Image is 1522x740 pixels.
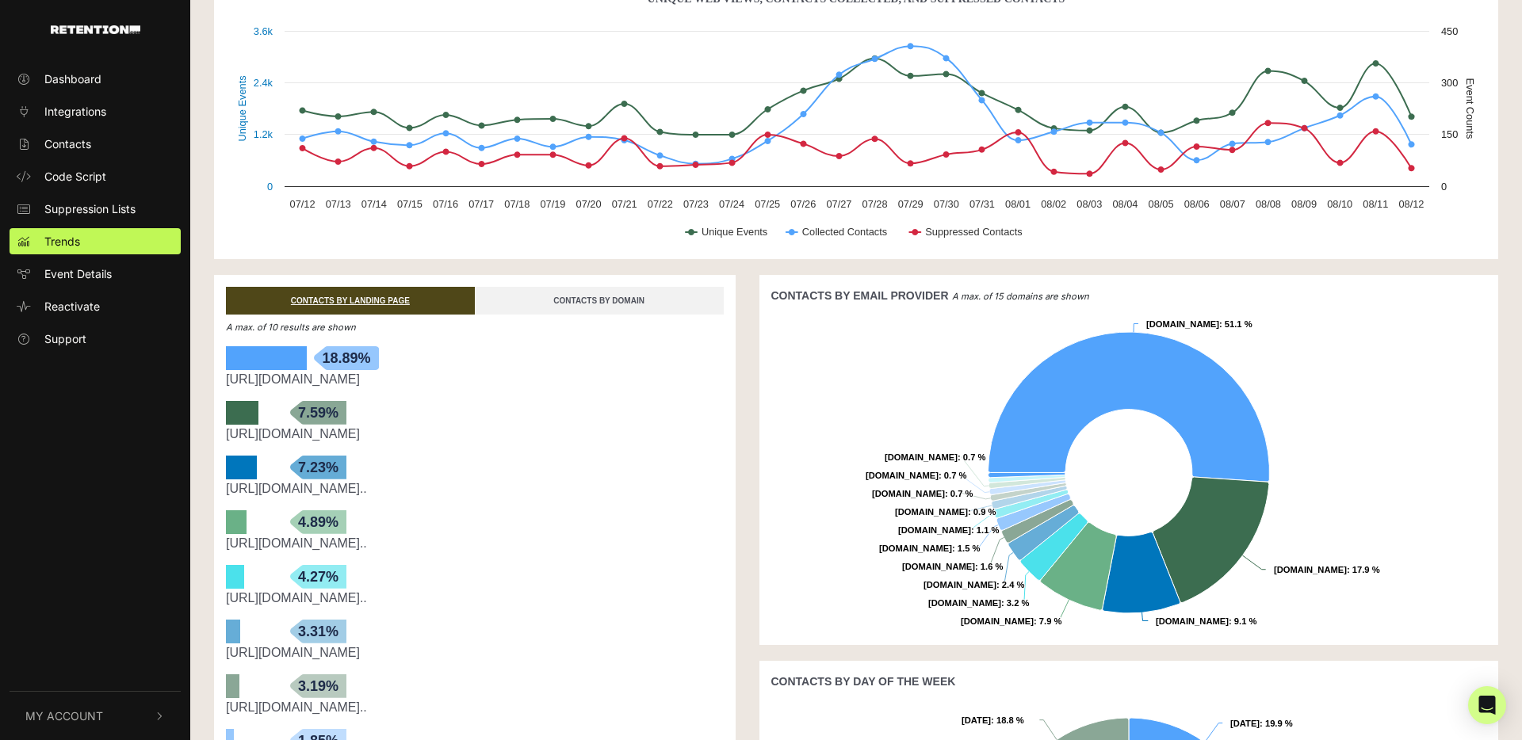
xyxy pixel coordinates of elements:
[10,163,181,189] a: Code Script
[962,715,991,725] tspan: [DATE]
[771,675,956,688] strong: CONTACTS BY DAY OF THE WEEK
[1230,719,1293,728] text: : 19.9 %
[1041,198,1066,210] text: 08/02
[236,75,248,141] text: Unique Events
[898,198,924,210] text: 07/29
[10,196,181,222] a: Suppression Lists
[290,510,346,534] span: 4.89%
[290,198,315,210] text: 07/12
[226,589,724,608] div: https://www.trovata.com/web-pixels@73b305c4w82c1918fpb7086179m603a4010/
[254,25,273,37] text: 3.6k
[1156,616,1229,626] tspan: [DOMAIN_NAME]
[924,580,1024,589] text: : 2.4 %
[226,591,367,605] a: [URL][DOMAIN_NAME]..
[1005,198,1031,210] text: 08/01
[44,233,80,250] span: Trends
[1464,78,1476,139] text: Event Counts
[898,525,999,535] text: : 1.1 %
[226,698,724,717] div: https://www.trovata.com/products/pf25-w1285-25-martine-dress-emerald-eyelet
[962,715,1024,725] text: : 18.8 %
[928,598,1029,608] text: : 3.2 %
[902,562,1003,571] text: : 1.6 %
[326,198,351,210] text: 07/13
[872,489,973,498] text: : 0.7 %
[226,427,360,441] a: [URL][DOMAIN_NAME]
[928,598,1001,608] tspan: [DOMAIN_NAME]
[826,198,851,210] text: 07/27
[1184,198,1210,210] text: 08/06
[576,198,602,210] text: 07/20
[290,620,346,643] span: 3.31%
[25,708,103,724] span: My Account
[952,291,1089,302] em: A max. of 15 domains are shown
[44,200,136,217] span: Suppression Lists
[10,228,181,254] a: Trends
[10,293,181,319] a: Reactivate
[44,168,106,185] span: Code Script
[1468,686,1506,724] div: Open Intercom Messenger
[44,71,101,87] span: Dashboard
[315,346,379,370] span: 18.89%
[226,482,367,495] a: [URL][DOMAIN_NAME]..
[802,226,887,238] text: Collected Contacts
[1146,319,1219,329] tspan: [DOMAIN_NAME]
[44,135,91,152] span: Contacts
[1256,198,1281,210] text: 08/08
[1291,198,1317,210] text: 08/09
[226,425,724,444] div: https://www.trovata.com/
[44,265,112,282] span: Event Details
[44,330,86,347] span: Support
[254,128,273,140] text: 1.2k
[719,198,744,210] text: 07/24
[10,66,181,92] a: Dashboard
[10,261,181,287] a: Event Details
[1441,77,1458,89] text: 300
[44,298,100,315] span: Reactivate
[254,77,273,89] text: 2.4k
[226,643,724,662] div: https://www.trovata.com/search
[1441,25,1458,37] text: 450
[702,226,767,238] text: Unique Events
[475,287,724,315] a: CONTACTS BY DOMAIN
[226,536,367,550] a: [URL][DOMAIN_NAME]..
[1076,198,1102,210] text: 08/03
[885,452,958,462] tspan: [DOMAIN_NAME]
[1274,565,1347,574] tspan: [DOMAIN_NAME]
[1398,198,1424,210] text: 08/12
[895,507,996,517] text: : 0.9 %
[898,525,971,535] tspan: [DOMAIN_NAME]
[1112,198,1138,210] text: 08/04
[226,370,724,389] div: https://www.trovata.com/collections/seasonal-favorites
[468,198,494,210] text: 07/17
[290,456,346,479] span: 7.23%
[10,98,181,124] a: Integrations
[612,198,637,210] text: 07/21
[504,198,530,210] text: 07/18
[879,544,980,553] text: : 1.5 %
[226,287,475,315] a: CONTACTS BY LANDING PAGE
[885,452,985,462] text: : 0.7 %
[226,534,724,553] div: https://www.trovata.com/web-pixels@1209bdd7wca20e20bpda72f44cmf0f1b013/collections/seasonal-favor...
[267,181,273,193] text: 0
[790,198,816,210] text: 07/26
[1146,319,1252,329] text: : 51.1 %
[44,103,106,120] span: Integrations
[1327,198,1352,210] text: 08/10
[433,198,458,210] text: 07/16
[924,580,996,589] tspan: [DOMAIN_NAME]
[540,198,565,210] text: 07/19
[866,471,939,480] tspan: [DOMAIN_NAME]
[925,226,1022,238] text: Suppressed Contacts
[1274,565,1380,574] text: : 17.9 %
[1230,719,1260,728] tspan: [DATE]
[879,544,952,553] tspan: [DOMAIN_NAME]
[866,471,966,480] text: : 0.7 %
[226,700,367,714] a: [URL][DOMAIN_NAME]..
[51,25,140,34] img: Retention.com
[872,489,945,498] tspan: [DOMAIN_NAME]
[290,401,346,425] span: 7.59%
[895,507,968,517] tspan: [DOMAIN_NAME]
[226,372,360,386] a: [URL][DOMAIN_NAME]
[10,692,181,740] button: My Account
[1363,198,1388,210] text: 08/11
